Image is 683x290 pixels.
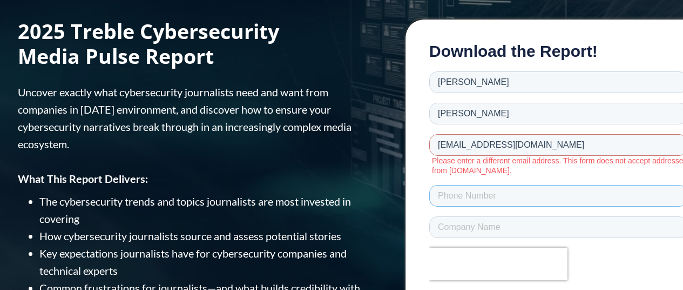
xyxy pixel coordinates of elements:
[18,17,279,70] span: 2025 Treble Cybersecurity Media Pulse Report
[18,85,351,150] span: Uncover exactly what cybersecurity journalists need and want from companies in [DATE] environment...
[39,195,351,225] span: The cybersecurity trends and topics journalists are most invested in covering
[18,172,148,185] strong: What This Report Delivers:
[39,229,341,242] span: How cybersecurity journalists source and assess potential stories
[39,247,347,277] span: Key expectations journalists have for cybersecurity companies and technical experts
